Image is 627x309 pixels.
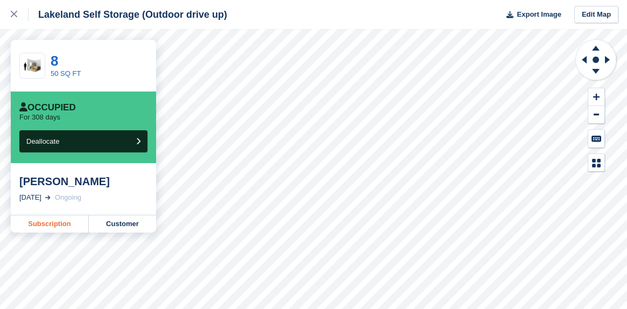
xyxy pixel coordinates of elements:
div: [DATE] [19,192,41,203]
img: arrow-right-light-icn-cde0832a797a2874e46488d9cf13f60e5c3a73dbe684e267c42b8395dfbc2abf.svg [45,195,51,200]
img: 50-sqft-unit.jpg [20,57,45,75]
div: Lakeland Self Storage (Outdoor drive up) [29,8,227,21]
div: [PERSON_NAME] [19,175,147,188]
span: Export Image [517,9,561,20]
span: Deallocate [26,137,59,145]
button: Export Image [500,6,561,24]
button: Zoom Out [588,106,604,124]
a: Edit Map [574,6,618,24]
button: Deallocate [19,130,147,152]
div: Ongoing [55,192,81,203]
a: 50 SQ FT [51,69,81,78]
a: Subscription [11,215,89,233]
div: Occupied [19,102,76,113]
button: Keyboard Shortcuts [588,130,604,148]
a: Customer [89,215,156,233]
a: 8 [51,53,58,69]
button: Zoom In [588,88,604,106]
button: Map Legend [588,154,604,172]
p: For 308 days [19,113,60,122]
